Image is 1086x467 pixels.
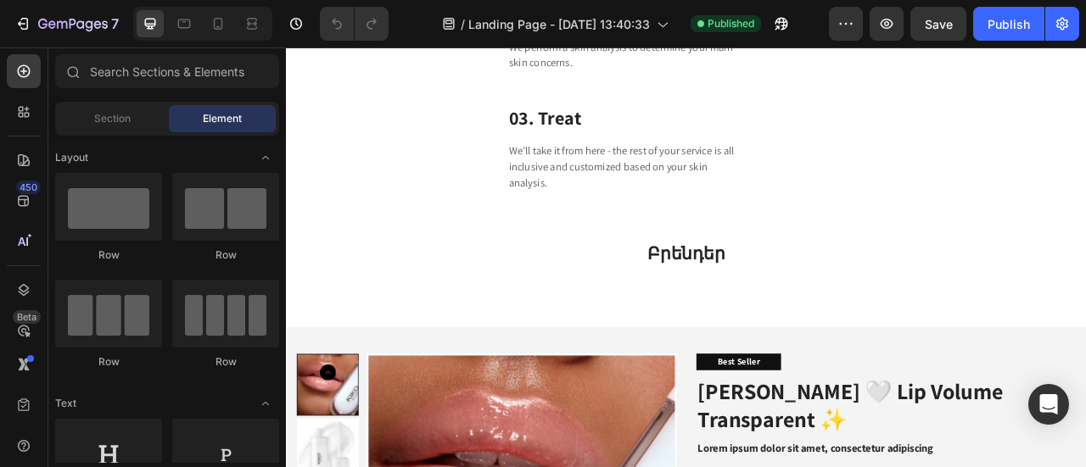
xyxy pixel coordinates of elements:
[55,150,88,165] span: Layout
[988,15,1030,33] div: Publish
[973,7,1044,41] button: Publish
[708,16,754,31] span: Published
[203,111,242,126] span: Element
[55,247,162,263] div: Row
[172,354,279,370] div: Row
[16,181,41,194] div: 450
[252,144,279,171] span: Toggle open
[55,54,279,88] input: Search Sections & Elements
[42,403,63,423] button: Carousel Back Arrow
[925,17,953,31] span: Save
[468,15,650,33] span: Landing Page - [DATE] 13:40:33
[13,245,1005,277] h2: Բրենդեր
[320,7,389,41] div: Undo/Redo
[910,7,966,41] button: Save
[111,14,119,34] p: 7
[55,354,162,370] div: Row
[252,390,279,417] span: Toggle open
[283,121,584,182] p: We’ll take it from here - the rest of your service is all inclusive and customized based on your ...
[55,396,76,411] span: Text
[172,247,279,263] div: Row
[461,15,465,33] span: /
[94,111,131,126] span: Section
[1028,384,1069,425] div: Open Intercom Messenger
[286,47,1086,467] iframe: Design area
[7,7,126,41] button: 7
[13,310,41,324] div: Beta
[283,74,584,104] p: 03. Treat
[549,392,602,407] p: Best Seller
